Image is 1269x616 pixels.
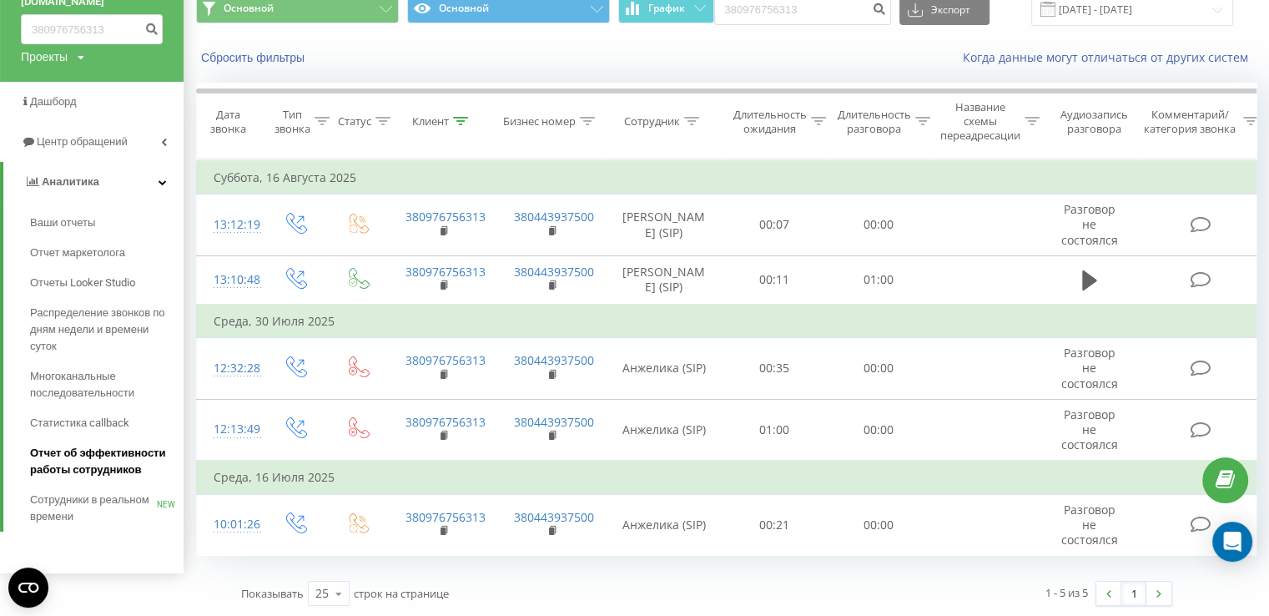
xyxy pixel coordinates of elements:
a: 380443937500 [514,209,594,225]
a: 380976756313 [405,209,486,225]
span: Отчет об эффективности работы сотрудников [30,445,175,478]
td: 00:00 [827,194,931,256]
div: 1 - 5 из 5 [1045,584,1088,601]
a: Отчет маркетолога [30,238,184,268]
span: Распределение звонков по дням недели и времени суток [30,305,175,355]
a: Отчеты Looker Studio [30,268,184,298]
td: [PERSON_NAME] (SIP) [606,255,723,305]
div: 25 [315,585,329,602]
span: Многоканальные последовательности [30,368,175,401]
a: 380443937500 [514,414,594,430]
span: строк на странице [354,586,449,601]
a: 380976756313 [405,414,486,430]
td: 00:35 [723,338,827,400]
a: 380976756313 [405,264,486,280]
button: Сбросить фильтры [196,50,313,65]
div: 12:13:49 [214,413,247,446]
div: Название схемы переадресации [940,100,1020,143]
span: Разговор не состоялся [1061,345,1118,391]
td: 00:00 [827,494,931,556]
td: 00:00 [827,399,931,461]
div: Дата звонка [197,108,259,136]
a: Статистика callback [30,408,184,438]
div: Сотрудник [624,114,680,129]
a: 380443937500 [514,264,594,280]
div: Тип звонка [274,108,310,136]
a: 1 [1121,582,1146,605]
a: Когда данные могут отличаться от других систем [963,49,1256,65]
td: Анжелика (SIP) [606,399,723,461]
div: 10:01:26 [214,508,247,541]
span: Отчеты Looker Studio [30,275,135,291]
div: 13:12:19 [214,209,247,241]
span: График [648,3,685,14]
span: Показывать [241,586,304,601]
span: Отчет маркетолога [30,245,125,261]
span: Разговор не состоялся [1061,201,1118,247]
td: 00:07 [723,194,827,256]
span: Центр обращений [37,135,128,148]
div: Open Intercom Messenger [1212,522,1252,562]
div: 12:32:28 [214,352,247,385]
div: Клиент [412,114,449,129]
span: Разговор не состоялся [1061,406,1118,452]
span: Аналитика [42,175,99,188]
span: Ваши отчеты [30,215,95,231]
div: Комментарий/категория звонка [1141,108,1239,136]
td: Среда, 30 Июля 2025 [197,305,1265,338]
span: Разговор не состоялся [1061,502,1118,548]
a: Сотрудники в реальном времениNEW [30,485,184,532]
td: [PERSON_NAME] (SIP) [606,194,723,256]
a: Многоканальные последовательности [30,361,184,408]
td: 01:00 [827,255,931,305]
td: 01:00 [723,399,827,461]
a: Распределение звонков по дням недели и времени суток [30,298,184,361]
a: Аналитика [3,162,184,202]
div: Бизнес номер [503,114,576,129]
td: 00:00 [827,338,931,400]
td: Среда, 16 Июля 2025 [197,461,1265,494]
div: Аудиозапись разговора [1054,108,1135,136]
a: 380443937500 [514,509,594,525]
button: Open CMP widget [8,568,48,608]
div: 13:10:48 [214,264,247,296]
td: 00:11 [723,255,827,305]
span: Основной [224,2,274,15]
a: 380976756313 [405,509,486,525]
span: Статистика callback [30,415,129,432]
a: 380443937500 [514,352,594,368]
input: Поиск по номеру [21,14,163,44]
span: Дашборд [30,95,77,108]
span: Сотрудники в реальном времени [30,492,157,525]
a: 380976756313 [405,352,486,368]
td: Анжелика (SIP) [606,494,723,556]
div: Статус [338,114,371,129]
td: 00:21 [723,494,827,556]
div: Длительность ожидания [733,108,807,136]
td: Анжелика (SIP) [606,338,723,400]
div: Длительность разговора [838,108,911,136]
td: Суббота, 16 Августа 2025 [197,161,1265,194]
div: Проекты [21,48,68,65]
a: Отчет об эффективности работы сотрудников [30,438,184,485]
a: Ваши отчеты [30,208,184,238]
